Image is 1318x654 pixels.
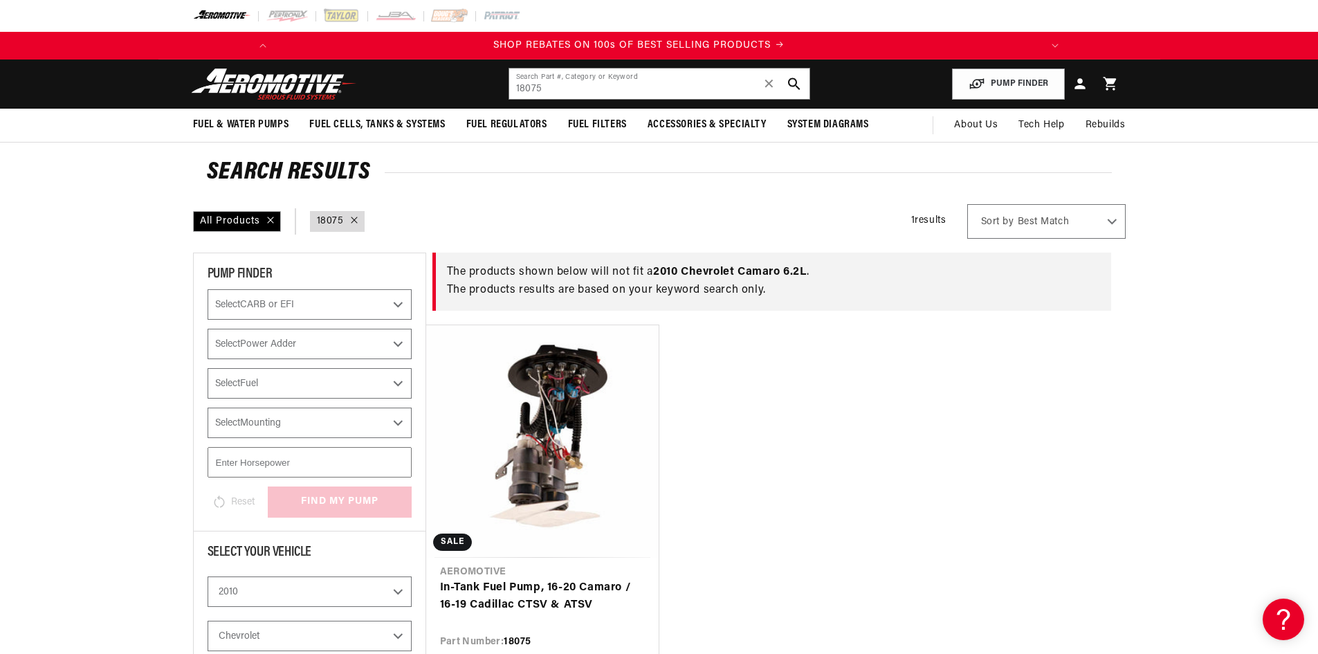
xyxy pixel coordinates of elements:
[208,329,412,359] select: Power Adder
[208,368,412,399] select: Fuel
[193,211,281,232] div: All Products
[981,215,1014,229] span: Sort by
[208,621,412,651] select: Make
[509,69,809,99] input: Search by Part Number, Category or Keyword
[637,109,777,141] summary: Accessories & Specialty
[193,118,289,132] span: Fuel & Water Pumps
[952,69,1065,100] button: PUMP FINDER
[779,69,809,99] button: search button
[208,408,412,438] select: Mounting
[183,109,300,141] summary: Fuel & Water Pumps
[1086,118,1126,133] span: Rebuilds
[967,204,1126,239] select: Sort by
[208,289,412,320] select: CARB or EFI
[1075,109,1136,142] summary: Rebuilds
[257,38,1021,53] div: Announcement
[911,215,946,226] span: 1 results
[493,40,771,51] span: SHOP REBATES ON 100s OF BEST SELLING PRODUCTS
[1041,32,1069,60] button: Translation missing: en.sections.announcements.next_announcement
[1008,109,1074,142] summary: Tech Help
[208,267,273,281] span: PUMP FINDER
[944,109,1008,142] a: About Us
[954,120,998,130] span: About Us
[208,447,412,478] input: Enter Horsepower
[208,545,412,563] div: Select Your Vehicle
[777,109,879,141] summary: System Diagrams
[257,38,1021,53] div: 2 of 3
[158,32,1160,60] slideshow-component: Translation missing: en.sections.announcements.announcement_bar
[299,109,455,141] summary: Fuel Cells, Tanks & Systems
[187,68,360,100] img: Aeromotive
[763,73,776,95] span: ✕
[653,266,807,278] span: 2010 Chevrolet Camaro 6.2L
[787,118,869,132] span: System Diagrams
[456,109,558,141] summary: Fuel Regulators
[568,118,627,132] span: Fuel Filters
[466,118,547,132] span: Fuel Regulators
[447,264,1100,299] div: The products shown below will not fit a . The products results are based on your keyword search o...
[208,576,412,607] select: Year
[440,579,645,615] a: In-Tank Fuel Pump, 16-20 Camaro / 16-19 Cadillac CTSV & ATSV
[1018,118,1064,133] span: Tech Help
[309,118,445,132] span: Fuel Cells, Tanks & Systems
[558,109,637,141] summary: Fuel Filters
[249,32,277,60] button: Translation missing: en.sections.announcements.previous_announcement
[207,162,1112,184] h2: Search Results
[648,118,767,132] span: Accessories & Specialty
[317,214,344,229] a: 18075
[257,38,1021,53] a: SHOP REBATES ON 100s OF BEST SELLING PRODUCTS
